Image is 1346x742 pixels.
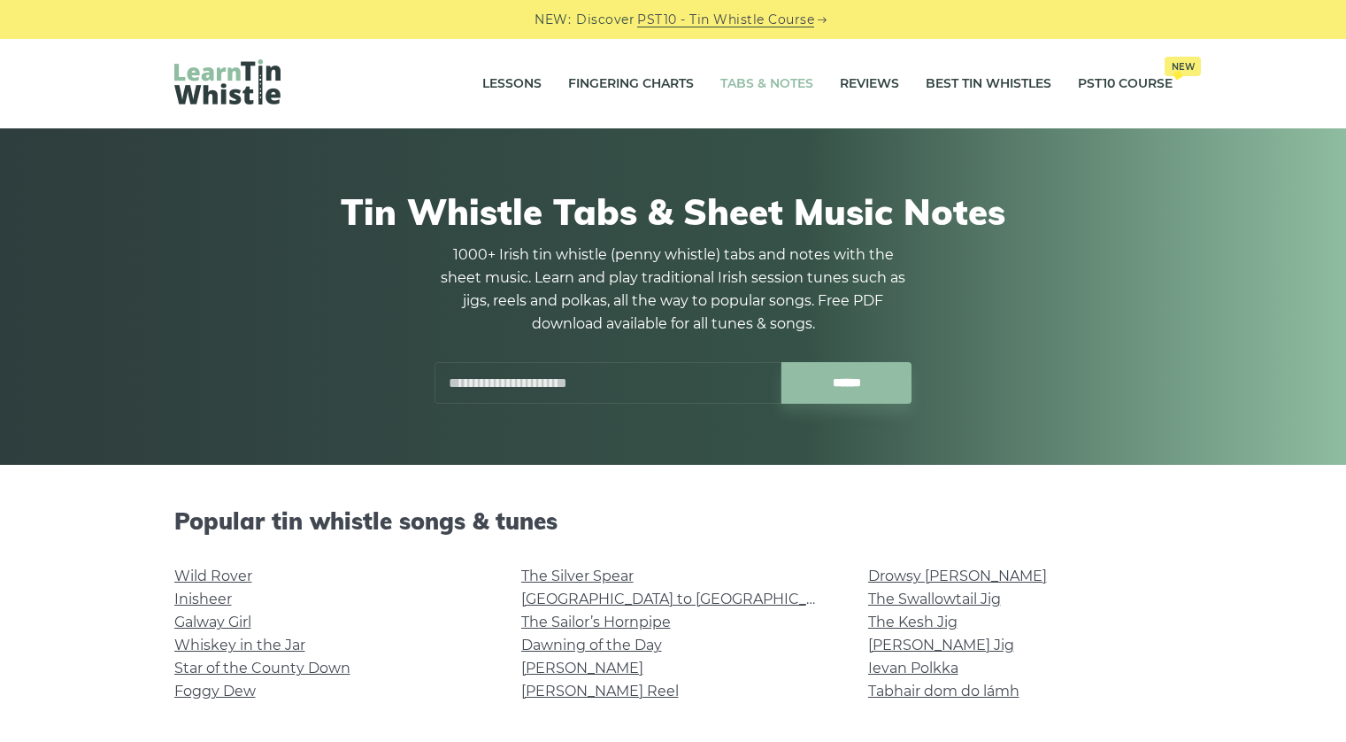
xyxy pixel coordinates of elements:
a: Reviews [840,62,899,106]
a: Drowsy [PERSON_NAME] [868,568,1047,584]
a: Foggy Dew [174,683,256,699]
a: PST10 CourseNew [1078,62,1173,106]
a: Ievan Polkka [868,660,958,676]
a: [PERSON_NAME] Jig [868,637,1014,653]
span: New [1165,57,1201,76]
a: The Kesh Jig [868,614,958,630]
a: Wild Rover [174,568,252,584]
a: Best Tin Whistles [926,62,1051,106]
p: 1000+ Irish tin whistle (penny whistle) tabs and notes with the sheet music. Learn and play tradi... [435,243,912,336]
a: Dawning of the Day [521,637,662,653]
a: The Sailor’s Hornpipe [521,614,671,630]
a: Tabs & Notes [720,62,813,106]
a: [GEOGRAPHIC_DATA] to [GEOGRAPHIC_DATA] [521,591,848,607]
a: Whiskey in the Jar [174,637,305,653]
a: The Silver Spear [521,568,634,584]
h2: Popular tin whistle songs & tunes [174,507,1173,535]
a: Inisheer [174,591,232,607]
a: Star of the County Down [174,660,350,676]
a: [PERSON_NAME] Reel [521,683,679,699]
a: Galway Girl [174,614,251,630]
h1: Tin Whistle Tabs & Sheet Music Notes [174,190,1173,233]
a: The Swallowtail Jig [868,591,1001,607]
a: Lessons [482,62,542,106]
a: Fingering Charts [568,62,694,106]
a: [PERSON_NAME] [521,660,643,676]
a: Tabhair dom do lámh [868,683,1019,699]
img: LearnTinWhistle.com [174,59,281,104]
